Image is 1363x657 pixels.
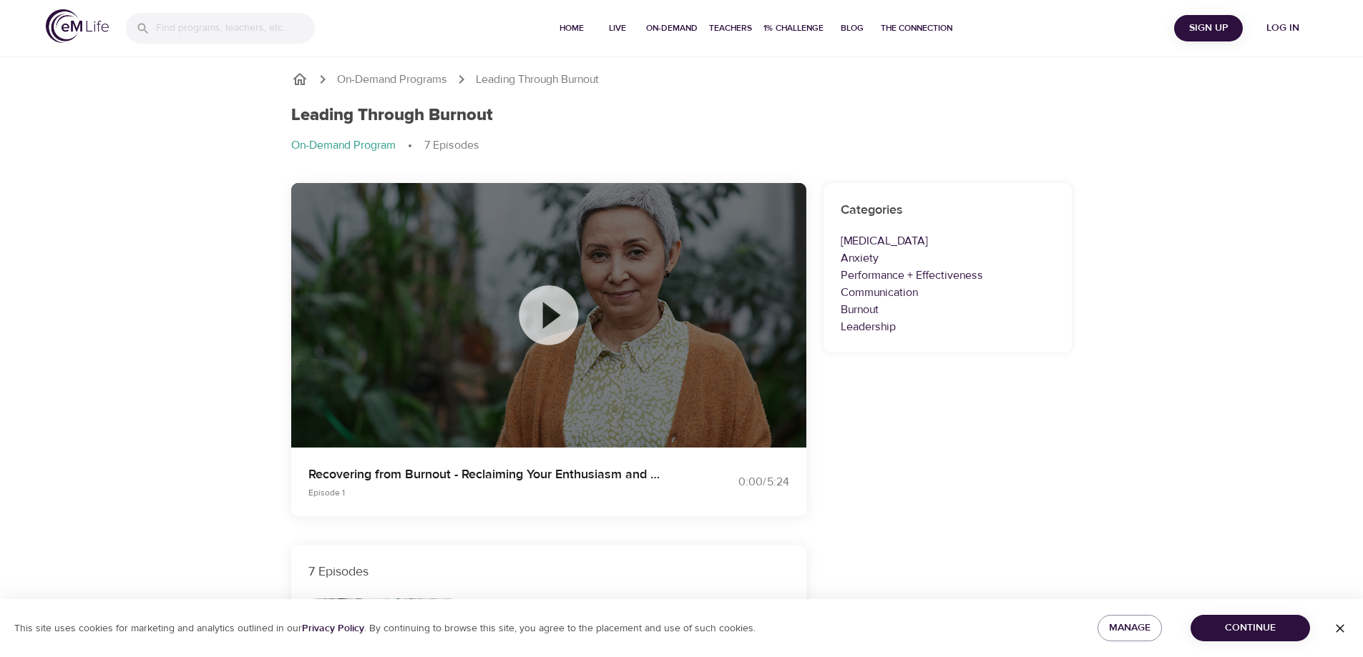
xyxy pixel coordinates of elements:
[841,267,1055,284] p: Performance + Effectiveness
[291,105,493,126] h1: Leading Through Burnout
[841,318,1055,335] p: Leadership
[46,9,109,43] img: logo
[841,232,1055,250] p: [MEDICAL_DATA]
[1109,619,1151,637] span: Manage
[1098,615,1162,641] button: Manage
[646,21,698,36] span: On-Demand
[841,284,1055,301] p: Communication
[1254,19,1311,37] span: Log in
[1202,619,1299,637] span: Continue
[1249,15,1317,41] button: Log in
[291,137,396,154] p: On-Demand Program
[682,474,789,490] div: 0:00 / 5:24
[709,21,752,36] span: Teachers
[1174,15,1243,41] button: Sign Up
[476,71,599,88] p: Leading Through Burnout
[302,622,364,635] a: Privacy Policy
[841,301,1055,318] p: Burnout
[1191,615,1310,641] button: Continue
[763,21,824,36] span: 1% Challenge
[1180,19,1237,37] span: Sign Up
[600,21,635,36] span: Live
[881,21,952,36] span: The Connection
[337,71,447,88] a: On-Demand Programs
[835,21,869,36] span: Blog
[841,250,1055,267] p: Anxiety
[841,200,1055,221] h6: Categories
[291,71,1073,88] nav: breadcrumb
[424,137,479,154] p: 7 Episodes
[555,21,589,36] span: Home
[308,562,789,581] p: 7 Episodes
[156,13,315,44] input: Find programs, teachers, etc...
[308,465,665,484] p: Recovering from Burnout - Reclaiming Your Enthusiasm and Vitality
[308,486,665,499] p: Episode 1
[291,137,1073,154] nav: breadcrumb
